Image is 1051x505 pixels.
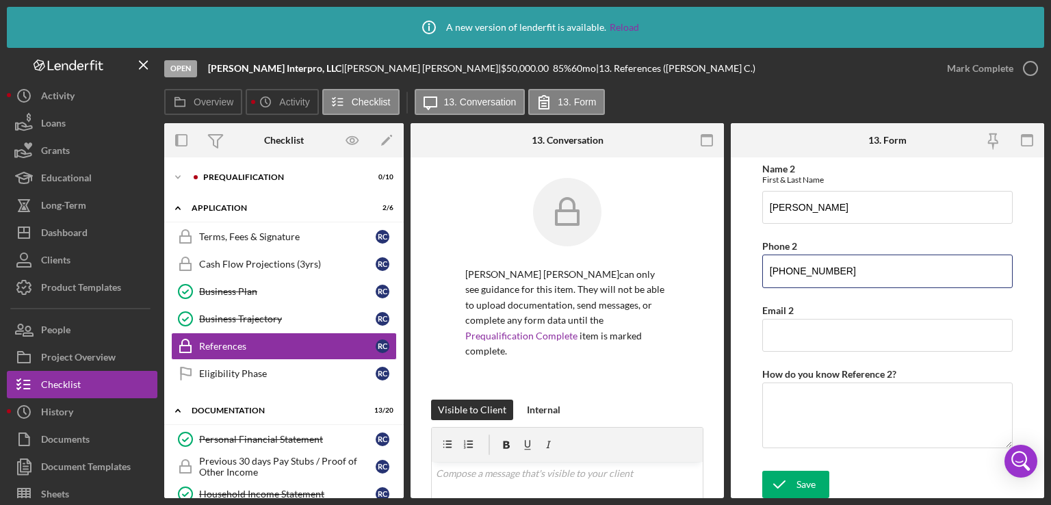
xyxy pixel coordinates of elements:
[553,63,571,74] div: 85 %
[376,285,389,298] div: R C
[762,240,797,252] label: Phone 2
[532,135,604,146] div: 13. Conversation
[558,96,596,107] label: 13. Form
[376,487,389,501] div: R C
[203,173,359,181] div: Prequalification
[171,278,397,305] a: Business PlanRC
[465,330,578,341] a: Prequalification Complete
[1004,445,1037,478] div: Open Intercom Messenger
[264,135,304,146] div: Checklist
[41,219,88,250] div: Dashboard
[208,63,344,74] div: |
[610,22,639,33] a: Reload
[933,55,1044,82] button: Mark Complete
[7,398,157,426] button: History
[41,246,70,277] div: Clients
[199,231,376,242] div: Terms, Fees & Signature
[171,305,397,333] a: Business TrajectoryRC
[7,246,157,274] button: Clients
[415,89,525,115] button: 13. Conversation
[796,471,816,498] div: Save
[41,137,70,168] div: Grants
[41,109,66,140] div: Loans
[192,204,359,212] div: Application
[412,10,639,44] div: A new version of lenderfit is available.
[344,63,501,74] div: [PERSON_NAME] [PERSON_NAME] |
[369,406,393,415] div: 13 / 20
[199,286,376,297] div: Business Plan
[501,63,553,74] div: $50,000.00
[7,316,157,344] button: People
[7,426,157,453] button: Documents
[41,316,70,347] div: People
[762,163,795,174] label: Name 2
[596,63,755,74] div: | 13. References ([PERSON_NAME] C.)
[199,341,376,352] div: References
[41,164,92,195] div: Educational
[192,406,359,415] div: Documentation
[376,432,389,446] div: R C
[7,137,157,164] button: Grants
[7,219,157,246] button: Dashboard
[431,400,513,420] button: Visible to Client
[246,89,318,115] button: Activity
[7,344,157,371] a: Project Overview
[7,192,157,219] a: Long-Term
[762,471,829,498] button: Save
[762,174,1013,185] div: First & Last Name
[376,339,389,353] div: R C
[947,55,1013,82] div: Mark Complete
[762,368,896,380] label: How do you know Reference 2?
[376,230,389,244] div: R C
[41,274,121,305] div: Product Templates
[520,400,567,420] button: Internal
[171,426,397,453] a: Personal Financial StatementRC
[199,259,376,270] div: Cash Flow Projections (3yrs)
[199,368,376,379] div: Eligibility Phase
[527,400,560,420] div: Internal
[444,96,517,107] label: 13. Conversation
[376,312,389,326] div: R C
[41,344,116,374] div: Project Overview
[868,135,907,146] div: 13. Form
[528,89,605,115] button: 13. Form
[369,204,393,212] div: 2 / 6
[7,82,157,109] button: Activity
[7,453,157,480] button: Document Templates
[199,434,376,445] div: Personal Financial Statement
[7,164,157,192] button: Educational
[41,398,73,429] div: History
[465,267,669,359] p: [PERSON_NAME] [PERSON_NAME] can only see guidance for this item. They will not be able to upload ...
[164,60,197,77] div: Open
[199,313,376,324] div: Business Trajectory
[41,371,81,402] div: Checklist
[171,360,397,387] a: Eligibility PhaseRC
[376,257,389,271] div: R C
[171,453,397,480] a: Previous 30 days Pay Stubs / Proof of Other IncomeRC
[7,274,157,301] button: Product Templates
[369,173,393,181] div: 0 / 10
[322,89,400,115] button: Checklist
[171,250,397,278] a: Cash Flow Projections (3yrs)RC
[7,371,157,398] button: Checklist
[571,63,596,74] div: 60 mo
[762,305,794,316] label: Email 2
[199,489,376,500] div: Household Income Statement
[352,96,391,107] label: Checklist
[7,109,157,137] button: Loans
[41,192,86,222] div: Long-Term
[41,82,75,113] div: Activity
[376,367,389,380] div: R C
